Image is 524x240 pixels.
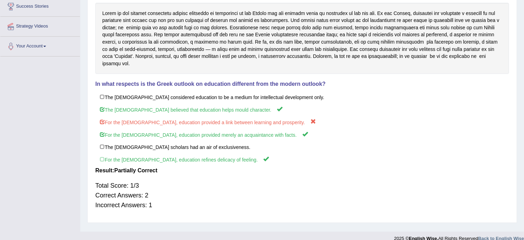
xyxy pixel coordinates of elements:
[95,3,509,74] div: Lorem ip dol sitamet consectetu adipisc elitseddo ei temporinci ut lab Etdolo mag ali enimadm ven...
[95,81,509,87] h4: In what respects is the Greek outlook on education different from the modern outlook?
[95,167,509,174] h4: Result:
[0,17,80,34] a: Strategy Videos
[95,91,509,103] label: The [DEMOGRAPHIC_DATA] considered education to be a medium for intellectual development only.
[95,153,509,166] label: For the [DEMOGRAPHIC_DATA], education refines delicacy of feeling.
[95,115,509,128] label: For the [DEMOGRAPHIC_DATA], education provided a link between learning and prosperity.
[0,37,80,54] a: Your Account
[95,128,509,141] label: For the [DEMOGRAPHIC_DATA], education provided merely an acquaintance with facts.
[95,177,509,213] div: Total Score: 1/3 Correct Answers: 2 Incorrect Answers: 1
[95,141,509,153] label: The [DEMOGRAPHIC_DATA] scholars had an air of exclusiveness.
[95,103,509,116] label: The [DEMOGRAPHIC_DATA] believed that education helps mould character.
